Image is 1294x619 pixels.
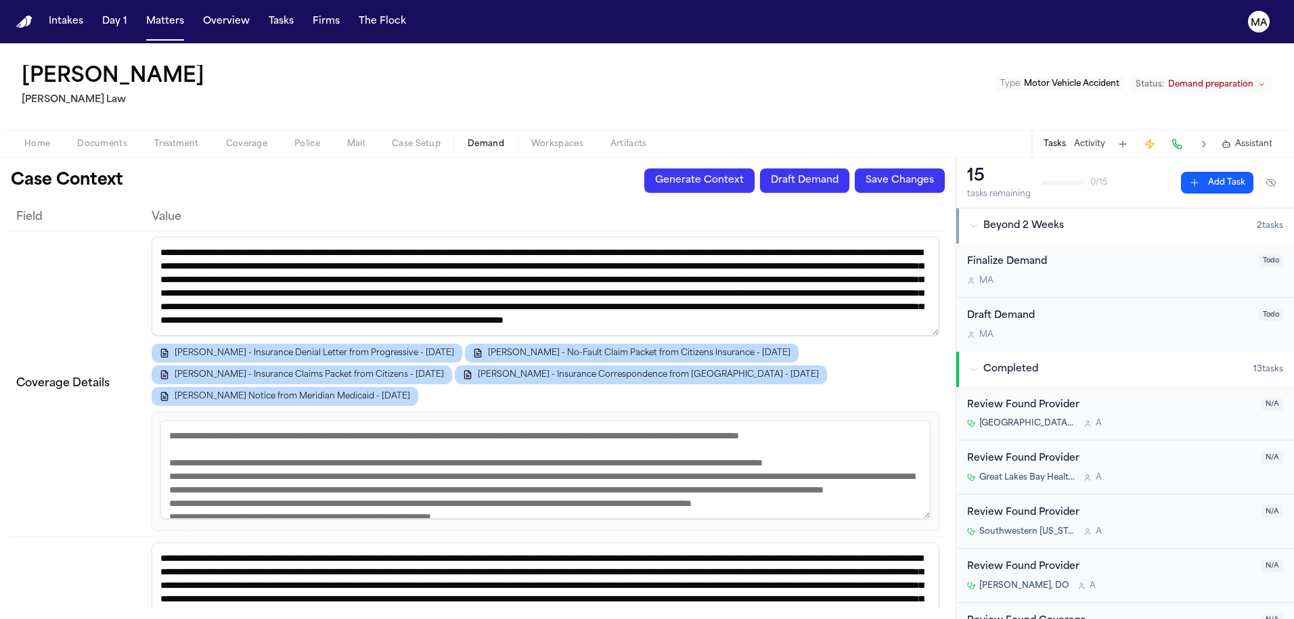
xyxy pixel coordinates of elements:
[967,559,1253,575] div: Review Found Provider
[1096,418,1102,429] span: A
[1000,80,1022,88] span: Type :
[146,204,945,231] th: Value
[226,139,267,150] span: Coverage
[956,440,1294,495] div: Open task: Review Found Provider
[152,365,452,384] button: [PERSON_NAME] - Insurance Claims Packet from Citizens - [DATE]
[1129,76,1272,93] button: Change status from Demand preparation
[1181,172,1253,193] button: Add Task
[983,219,1064,233] span: Beyond 2 Weeks
[1262,505,1283,518] span: N/A
[1074,139,1105,150] button: Activity
[152,344,462,363] button: [PERSON_NAME] - Insurance Denial Letter from Progressive - [DATE]
[77,139,127,150] span: Documents
[24,139,50,150] span: Home
[1262,559,1283,572] span: N/A
[644,168,755,193] button: Generate Context
[468,139,504,150] span: Demand
[979,472,1075,483] span: Great Lakes Bay Health Centers – [GEOGRAPHIC_DATA]
[1096,526,1102,537] span: A
[1262,398,1283,411] span: N/A
[967,308,1251,324] div: Draft Demand
[1136,79,1164,90] span: Status:
[956,549,1294,603] div: Open task: Review Found Provider
[307,9,345,34] button: Firms
[22,92,210,108] h2: [PERSON_NAME] Law
[967,254,1251,270] div: Finalize Demand
[956,208,1294,244] button: Beyond 2 Weeks2tasks
[97,9,133,34] button: Day 1
[175,369,444,380] span: [PERSON_NAME] - Insurance Claims Packet from Citizens - [DATE]
[967,505,1253,521] div: Review Found Provider
[1259,254,1283,267] span: Todo
[478,369,819,380] span: [PERSON_NAME] - Insurance Correspondence from [GEOGRAPHIC_DATA] - [DATE]
[1259,172,1283,193] button: Hide completed tasks (⌘⇧H)
[967,398,1253,413] div: Review Found Provider
[198,9,255,34] button: Overview
[531,139,583,150] span: Workspaces
[294,139,320,150] span: Police
[967,166,1031,187] div: 15
[1262,451,1283,464] span: N/A
[1259,308,1283,321] span: Todo
[175,348,454,359] span: [PERSON_NAME] - Insurance Denial Letter from Progressive - [DATE]
[1235,139,1272,150] span: Assistant
[1168,79,1253,90] span: Demand preparation
[956,352,1294,387] button: Completed13tasks
[1044,139,1066,150] button: Tasks
[43,9,89,34] button: Intakes
[465,344,799,363] button: [PERSON_NAME] - No-Fault Claim Packet from Citizens Insurance - [DATE]
[11,204,146,231] th: Field
[956,495,1294,549] div: Open task: Review Found Provider
[956,387,1294,441] div: Open task: Review Found Provider
[22,65,204,89] h1: [PERSON_NAME]
[1257,221,1283,231] span: 2 task s
[1096,472,1102,483] span: A
[11,170,123,191] h1: Case Context
[967,189,1031,200] div: tasks remaining
[154,139,199,150] span: Treatment
[175,391,410,402] span: [PERSON_NAME] Notice from Meridian Medicaid - [DATE]
[1167,135,1186,154] button: Make a Call
[967,451,1253,467] div: Review Found Provider
[956,244,1294,298] div: Open task: Finalize Demand
[1222,139,1272,150] button: Assistant
[1090,177,1108,188] span: 0 / 15
[979,275,994,286] span: M A
[141,9,189,34] button: Matters
[979,329,994,340] span: M A
[347,139,365,150] span: Mail
[16,16,32,28] a: Home
[11,231,146,536] td: Coverage Details
[1090,580,1096,591] span: A
[855,168,945,193] button: Save Changes
[996,77,1123,91] button: Edit Type: Motor Vehicle Accident
[1140,135,1159,154] button: Create Immediate Task
[979,580,1069,591] span: [PERSON_NAME], DO
[353,9,411,34] button: The Flock
[455,365,827,384] button: [PERSON_NAME] - Insurance Correspondence from [GEOGRAPHIC_DATA] - [DATE]
[956,298,1294,351] div: Open task: Draft Demand
[488,348,790,359] span: [PERSON_NAME] - No-Fault Claim Packet from Citizens Insurance - [DATE]
[392,139,441,150] span: Case Setup
[263,9,299,34] button: Tasks
[1253,364,1283,375] span: 13 task s
[1024,80,1119,88] span: Motor Vehicle Accident
[979,418,1075,429] span: [GEOGRAPHIC_DATA] [GEOGRAPHIC_DATA]
[610,139,647,150] span: Artifacts
[1251,18,1268,28] text: MA
[152,387,418,406] button: [PERSON_NAME] Notice from Meridian Medicaid - [DATE]
[983,363,1038,376] span: Completed
[22,65,204,89] button: Edit matter name
[16,16,32,28] img: Finch Logo
[760,168,849,193] button: Draft Demand
[979,526,1075,537] span: Southwestern [US_STATE] Emergency Services, P.C.
[1113,135,1132,154] button: Add Task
